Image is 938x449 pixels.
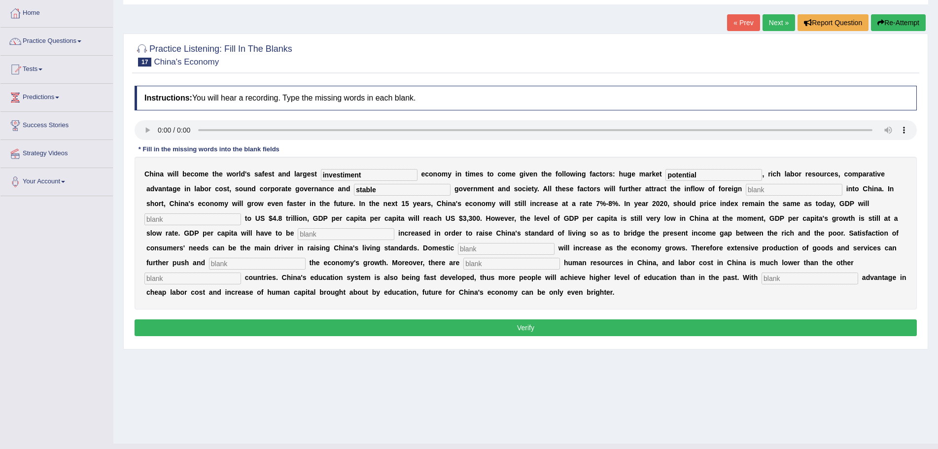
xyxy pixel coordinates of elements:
[135,86,917,110] h4: You will hear a recording. Type the missing words in each blank.
[592,170,596,178] b: a
[149,170,154,178] b: h
[459,185,463,193] b: o
[548,170,552,178] b: e
[168,170,173,178] b: w
[311,170,314,178] b: s
[575,170,577,178] b: i
[846,185,848,193] b: i
[649,185,652,193] b: t
[816,170,820,178] b: o
[0,140,113,165] a: Strategy Videos
[0,28,113,52] a: Practice Questions
[858,170,863,178] b: p
[223,185,227,193] b: s
[287,185,291,193] b: e
[189,200,190,207] b: '
[354,184,451,196] input: blank
[725,185,728,193] b: r
[600,170,602,178] b: t
[566,170,570,178] b: o
[570,170,576,178] b: w
[144,170,149,178] b: C
[330,185,334,193] b: e
[863,170,867,178] b: a
[478,185,484,193] b: m
[665,169,762,181] input: blank
[425,170,429,178] b: c
[465,170,468,178] b: t
[584,185,588,193] b: c
[596,185,600,193] b: s
[480,170,484,178] b: s
[533,170,538,178] b: n
[649,170,652,178] b: r
[562,185,566,193] b: e
[312,185,314,193] b: r
[721,185,725,193] b: o
[871,14,926,31] button: Re-Attempt
[594,185,596,193] b: r
[550,185,552,193] b: l
[454,185,459,193] b: g
[254,170,258,178] b: s
[566,185,570,193] b: s
[286,170,291,178] b: d
[639,185,641,193] b: r
[232,170,237,178] b: o
[154,170,156,178] b: i
[442,170,448,178] b: m
[863,185,868,193] b: C
[187,170,191,178] b: e
[429,170,433,178] b: o
[867,170,869,178] b: r
[135,42,292,67] h2: Practice Listening: Fill In The Blanks
[699,185,704,193] b: w
[855,185,859,193] b: o
[619,185,622,193] b: f
[173,185,177,193] b: g
[235,185,239,193] b: s
[824,170,827,178] b: r
[199,170,205,178] b: m
[169,185,173,193] b: a
[175,170,177,178] b: l
[268,185,270,193] b: r
[877,170,881,178] b: v
[186,185,191,193] b: n
[602,170,606,178] b: o
[812,170,816,178] b: s
[471,185,473,193] b: r
[272,170,275,178] b: t
[448,170,452,178] b: y
[548,185,550,193] b: l
[630,185,635,193] b: h
[656,170,660,178] b: e
[652,170,656,178] b: k
[639,170,645,178] b: m
[467,185,471,193] b: e
[162,185,167,193] b: n
[645,170,649,178] b: a
[236,170,239,178] b: r
[613,185,615,193] b: l
[654,185,656,193] b: r
[214,170,219,178] b: h
[322,185,327,193] b: n
[161,200,164,207] b: t
[852,185,855,193] b: t
[543,185,548,193] b: A
[314,185,318,193] b: n
[487,185,492,193] b: n
[525,170,529,178] b: v
[628,185,631,193] b: t
[173,170,175,178] b: i
[219,185,223,193] b: o
[738,185,742,193] b: n
[580,185,584,193] b: a
[590,170,592,178] b: f
[873,170,875,178] b: t
[512,170,516,178] b: e
[520,170,524,178] b: g
[245,170,246,178] b: '
[156,170,160,178] b: n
